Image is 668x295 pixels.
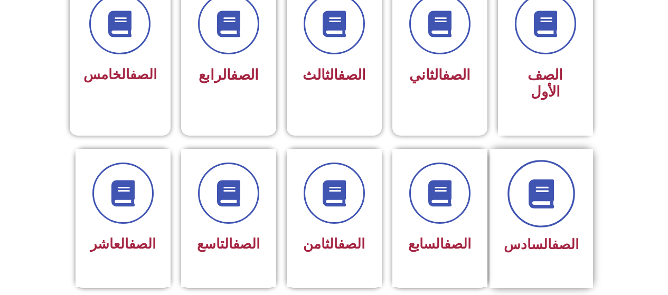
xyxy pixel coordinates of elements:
[197,236,260,252] span: التاسع
[552,236,579,252] a: الصف
[129,236,156,252] a: الصف
[338,236,365,252] a: الصف
[199,66,259,83] span: الرابع
[303,236,365,252] span: الثامن
[443,66,471,83] a: الصف
[83,66,157,82] span: الخامس
[504,236,579,252] span: السادس
[409,66,471,83] span: الثاني
[528,66,563,100] span: الصف الأول
[408,236,471,252] span: السابع
[233,236,260,252] a: الصف
[444,236,471,252] a: الصف
[130,66,157,82] a: الصف
[90,236,156,252] span: العاشر
[303,66,366,83] span: الثالث
[231,66,259,83] a: الصف
[338,66,366,83] a: الصف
